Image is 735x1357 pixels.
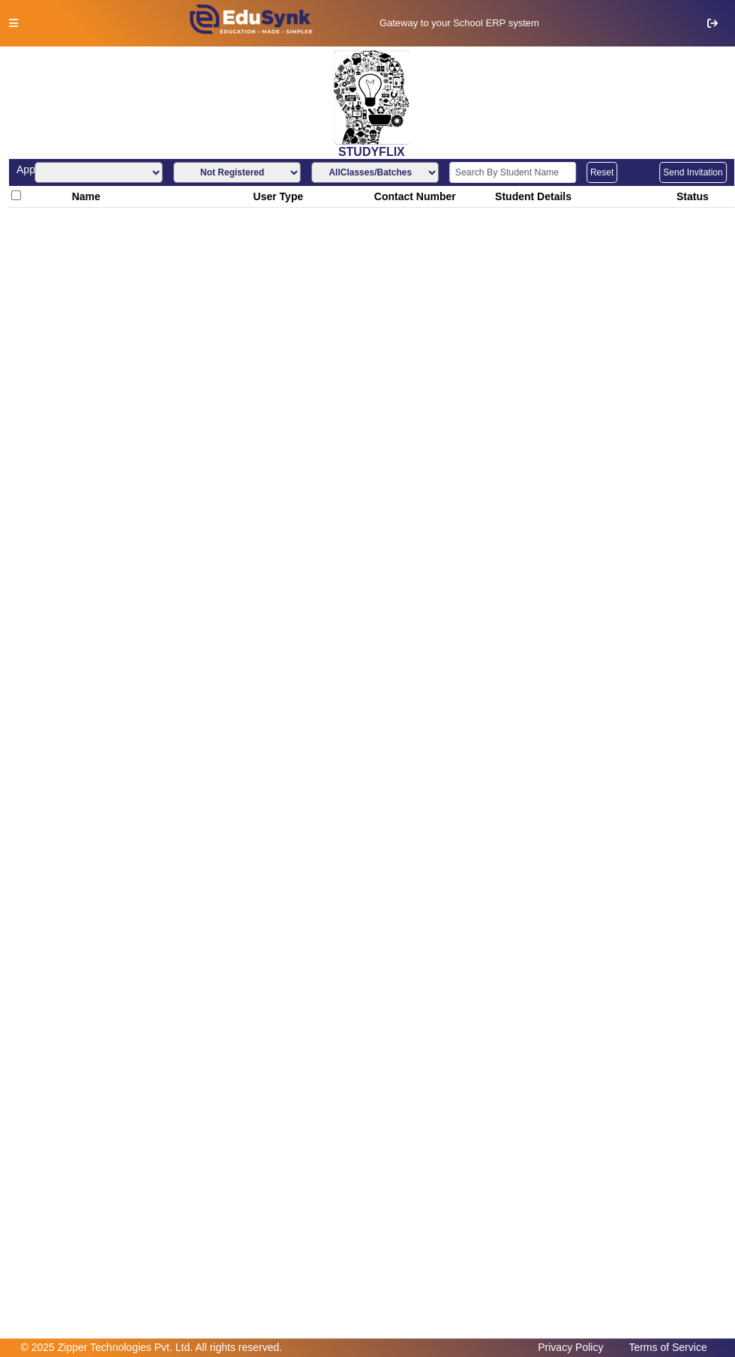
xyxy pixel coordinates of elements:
th: Name [69,186,250,208]
a: Terms of Service [621,1338,714,1357]
th: Status [673,186,734,208]
h5: Gateway to your School ERP system [345,17,574,29]
button: Reset [586,162,617,183]
div: App User [16,162,200,178]
button: Send Invitation [659,162,726,183]
h2: STUDYFLIX [9,145,735,159]
img: 2da83ddf-6089-4dce-a9e2-416746467bdd [334,50,409,145]
th: Student Details [492,186,673,208]
th: Contact Number [371,186,492,208]
th: User Type [250,186,371,208]
p: © 2025 Zipper Technologies Pvt. Ltd. All rights reserved. [21,1340,283,1356]
a: Privacy Policy [530,1338,610,1357]
input: Search By Student Name [449,162,576,183]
